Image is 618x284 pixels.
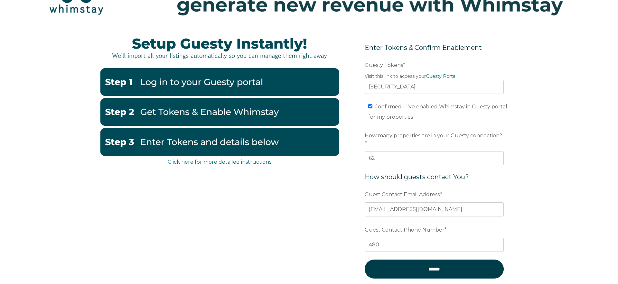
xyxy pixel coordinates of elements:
span: Confirmed - I've enabled Whimstay in Guesty portal for my properties [368,104,507,120]
img: instantlyguesty [100,29,339,65]
input: Confirmed - I've enabled Whimstay in Guesty portal for my properties [368,104,372,108]
span: How should guests contact You? [365,173,469,181]
legend: Visit this link to access your [365,73,504,80]
a: Click here for more detailed instructions [168,159,271,165]
a: Guesty Portal [426,73,456,79]
span: Guest Contact Email Address [365,189,440,199]
input: Example: eyJhbGciOiJIUzI1NiIsInR5cCI6IkpXVCJ9.eyJ0b2tlbklkIjoiNjQ2NjA0ODdiNWE1Njg1NzkyMGNjYThkIiw... [365,80,504,94]
img: EnterbelowGuesty [100,128,339,156]
span: Enter Tokens & Confirm Enablement [365,44,482,51]
img: GuestyTokensandenable [100,98,339,126]
span: Guest Contact Phone Number [365,225,445,235]
span: Guesty Tokens [365,60,403,70]
span: How many properties are in your Guesty connection? [365,131,502,141]
input: 555-555-5555 [365,238,504,252]
img: Guestystep1-2 [100,68,339,96]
